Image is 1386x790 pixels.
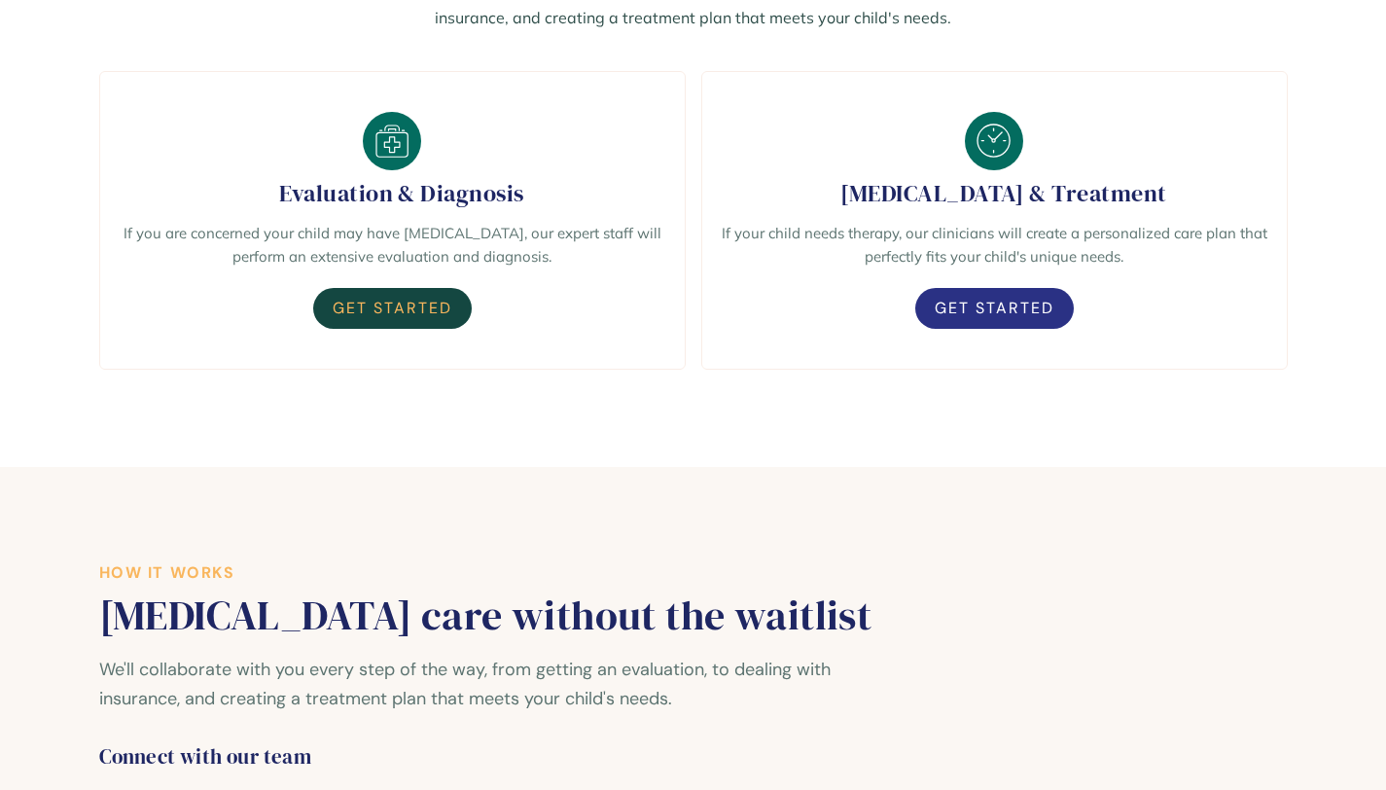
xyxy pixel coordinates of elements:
h2: Evaluation & Diagnosis [120,180,665,207]
p: If you are concerned your child may have [MEDICAL_DATA], our expert staff will perform an extensi... [120,222,665,269]
h2: [MEDICAL_DATA] care without the waitlist [99,592,911,639]
img: 24 Hours Service - Doctor Webflow Template [965,112,1023,170]
h2: Connect with our team [99,745,311,769]
a: Get Started [915,288,1074,329]
div: How it works [99,564,911,582]
p: If your child needs therapy, our clinicians will create a personalized care plan that perfectly f... [722,222,1267,269]
img: Years of Experience - Doctor Webflow Template [363,112,421,170]
a: Get Started [313,288,472,329]
h2: [MEDICAL_DATA] & Treatment [722,180,1267,207]
p: We'll collaborate with you every step of the way, from getting an evaluation, to dealing with ins... [99,655,911,713]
